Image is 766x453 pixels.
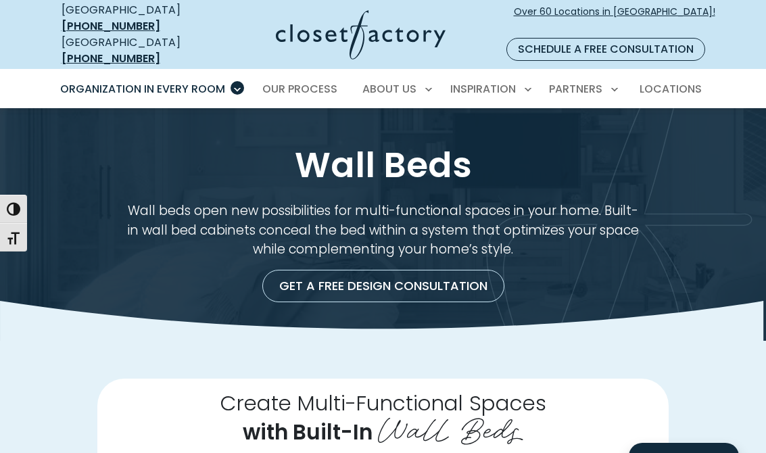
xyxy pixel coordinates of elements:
span: Over 60 Locations in [GEOGRAPHIC_DATA]! [514,5,715,33]
span: Locations [640,81,702,97]
span: About Us [362,81,416,97]
div: [GEOGRAPHIC_DATA] [62,34,209,67]
span: with Built-In [243,417,373,447]
p: Wall beds open new possibilities for multi-functional spaces in your home. Built-in wall bed cabi... [124,201,642,259]
nav: Primary Menu [51,70,716,108]
span: Inspiration [450,81,516,97]
span: Partners [549,81,602,97]
span: Create Multi-Functional Spaces [220,388,546,418]
h1: Wall Beds [71,145,696,186]
span: Wall Beds [378,404,523,450]
span: Organization in Every Room [60,81,225,97]
a: [PHONE_NUMBER] [62,51,160,66]
div: [GEOGRAPHIC_DATA] [62,2,209,34]
span: Our Process [262,81,337,97]
a: [PHONE_NUMBER] [62,18,160,34]
img: Closet Factory Logo [276,10,446,59]
a: Schedule a Free Consultation [506,38,705,61]
a: Get a Free Design Consultation [262,270,504,302]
